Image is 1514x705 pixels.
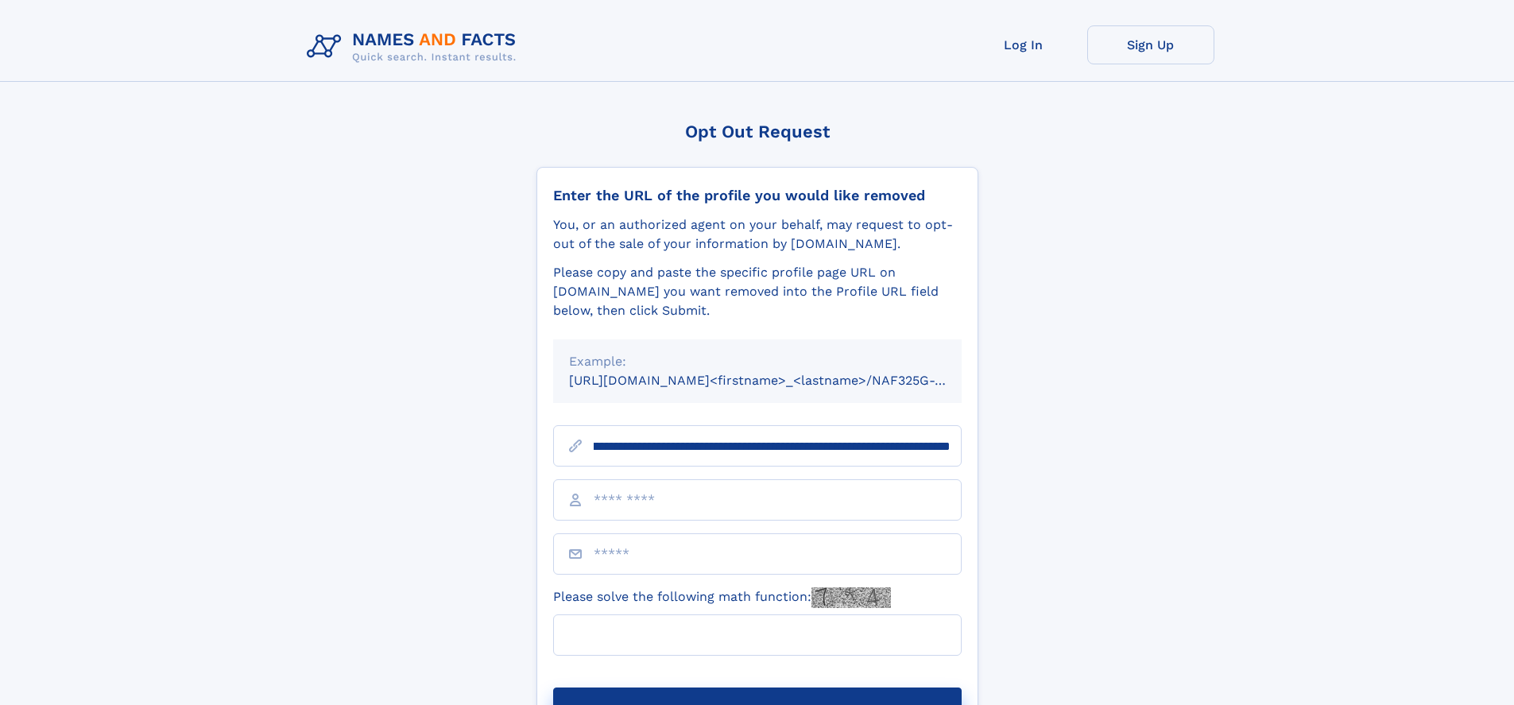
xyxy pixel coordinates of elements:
[536,122,978,141] div: Opt Out Request
[553,215,962,254] div: You, or an authorized agent on your behalf, may request to opt-out of the sale of your informatio...
[1087,25,1214,64] a: Sign Up
[553,263,962,320] div: Please copy and paste the specific profile page URL on [DOMAIN_NAME] you want removed into the Pr...
[553,587,891,608] label: Please solve the following math function:
[960,25,1087,64] a: Log In
[553,187,962,204] div: Enter the URL of the profile you would like removed
[569,373,992,388] small: [URL][DOMAIN_NAME]<firstname>_<lastname>/NAF325G-xxxxxxxx
[300,25,529,68] img: Logo Names and Facts
[569,352,946,371] div: Example:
